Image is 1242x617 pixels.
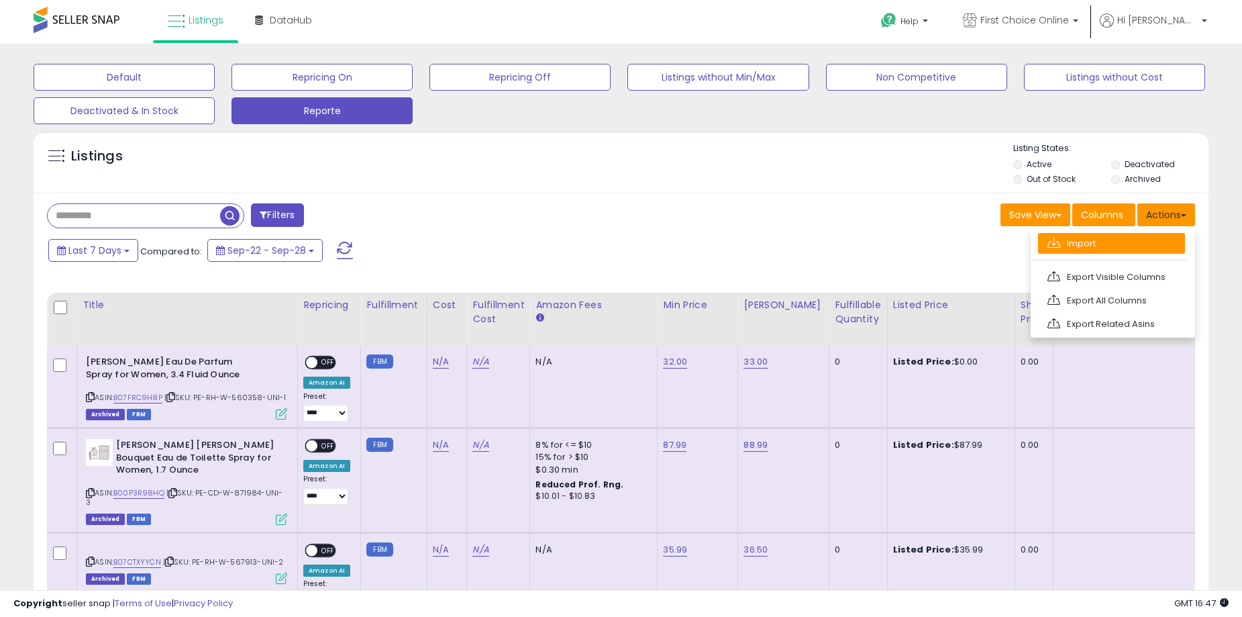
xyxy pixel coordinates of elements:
[980,13,1069,27] span: First Choice Online
[535,544,647,556] div: N/A
[83,298,292,312] div: Title
[1038,290,1185,311] a: Export All Columns
[1021,356,1043,368] div: 0.00
[303,579,350,610] div: Preset:
[317,357,339,369] span: OFF
[68,244,121,257] span: Last 7 Days
[535,464,647,476] div: $0.30 min
[1117,13,1198,27] span: Hi [PERSON_NAME]
[835,298,881,326] div: Fulfillable Quantity
[303,565,350,577] div: Amazon AI
[663,298,732,312] div: Min Price
[1125,173,1161,185] label: Archived
[231,97,413,124] button: Reporte
[127,514,151,525] span: FBM
[835,356,876,368] div: 0
[86,439,287,524] div: ASIN:
[743,438,768,452] a: 88.99
[86,514,125,525] span: Listings that have been deleted from Seller Central
[893,439,1004,451] div: $87.99
[1038,314,1185,334] a: Export Related Asins
[1027,173,1076,185] label: Out of Stock
[535,451,647,463] div: 15% for > $10
[535,298,652,312] div: Amazon Fees
[34,64,215,91] button: Default
[13,598,233,610] div: seller snap | |
[893,355,954,368] b: Listed Price:
[86,487,282,508] span: | SKU: PE-CD-W-871984-UNI-3
[870,2,941,44] a: Help
[627,64,809,91] button: Listings without Min/Max
[1137,203,1195,226] button: Actions
[113,487,164,499] a: B00P3R98HQ
[893,543,954,556] b: Listed Price:
[303,460,350,472] div: Amazon AI
[86,544,287,583] div: ASIN:
[303,392,350,422] div: Preset:
[317,544,339,556] span: OFF
[472,298,524,326] div: Fulfillment Cost
[663,438,686,452] a: 87.99
[116,439,279,480] b: [PERSON_NAME] [PERSON_NAME] Bouquet Eau de Toilette Spray for Women, 1.7 Ounce
[366,438,393,452] small: FBM
[900,15,919,27] span: Help
[140,245,202,258] span: Compared to:
[1100,13,1207,44] a: Hi [PERSON_NAME]
[1027,158,1051,170] label: Active
[893,438,954,451] b: Listed Price:
[86,356,249,384] b: [PERSON_NAME] Eau De Parfum Spray for Women, 3.4 Fluid Ounce
[13,597,62,610] strong: Copyright
[86,439,113,466] img: 313LNMj+hpL._SL40_.jpg
[1013,142,1208,155] p: Listing States:
[472,355,488,369] a: N/A
[1038,233,1185,254] a: Import
[1038,267,1185,287] a: Export Visible Columns
[1021,544,1043,556] div: 0.00
[317,440,339,452] span: OFF
[164,392,287,403] span: | SKU: PE-RH-W-560358-UNI-1
[826,64,1007,91] button: Non Competitive
[113,557,161,568] a: B07CTXYYCN
[535,439,647,451] div: 8% for <= $10
[1081,208,1123,222] span: Columns
[189,13,223,27] span: Listings
[227,244,306,257] span: Sep-22 - Sep-28
[535,479,623,490] b: Reduced Prof. Rng.
[472,543,488,557] a: N/A
[1000,203,1070,226] button: Save View
[86,573,125,585] span: Listings that have been deleted from Seller Central
[1024,64,1205,91] button: Listings without Cost
[429,64,611,91] button: Repricing Off
[303,298,355,312] div: Repricing
[743,355,768,369] a: 33.00
[663,543,687,557] a: 35.99
[893,544,1004,556] div: $35.99
[366,542,393,557] small: FBM
[1072,203,1135,226] button: Columns
[743,298,823,312] div: [PERSON_NAME]
[86,356,287,418] div: ASIN:
[535,312,544,324] small: Amazon Fees.
[893,356,1004,368] div: $0.00
[893,298,1009,312] div: Listed Price
[251,203,303,227] button: Filters
[835,544,876,556] div: 0
[433,438,449,452] a: N/A
[472,438,488,452] a: N/A
[1174,597,1229,610] span: 2025-10-6 16:47 GMT
[366,298,421,312] div: Fulfillment
[1125,158,1175,170] label: Deactivated
[270,13,312,27] span: DataHub
[835,439,876,451] div: 0
[127,573,151,585] span: FBM
[433,355,449,369] a: N/A
[535,491,647,502] div: $10.01 - $10.83
[207,239,323,262] button: Sep-22 - Sep-28
[1021,298,1047,326] div: Ship Price
[231,64,413,91] button: Repricing On
[433,298,462,312] div: Cost
[34,97,215,124] button: Deactivated & In Stock
[743,543,768,557] a: 36.50
[115,597,172,610] a: Terms of Use
[303,377,350,389] div: Amazon AI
